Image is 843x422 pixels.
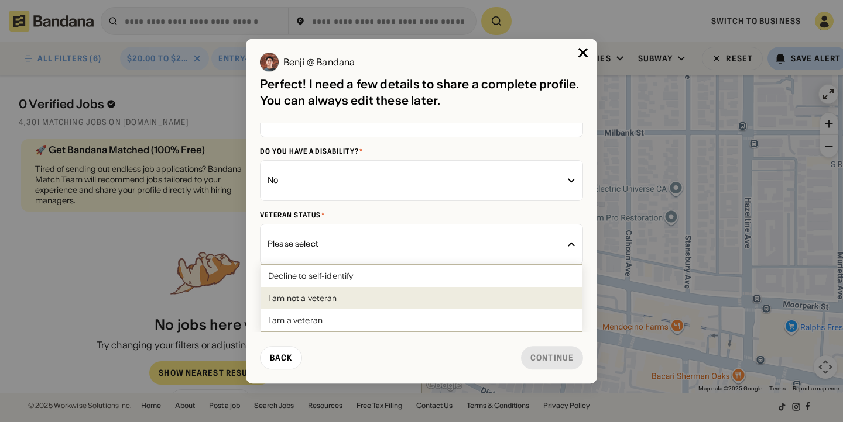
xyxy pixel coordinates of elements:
[268,170,563,191] div: No
[530,354,574,362] div: Continue
[268,294,575,302] div: I am not a veteran
[260,53,279,71] img: Benji @ Bandana
[260,147,583,156] div: Do you have a disability?
[283,57,355,67] div: Benji @ Bandana
[268,234,563,255] div: Please select
[268,272,575,280] div: Decline to self-identify
[268,316,575,324] div: I am a veteran
[260,210,583,220] div: Veteran status
[260,76,583,109] div: Perfect! I need a few details to share a complete profile. You can always edit these later.
[270,354,292,362] div: Back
